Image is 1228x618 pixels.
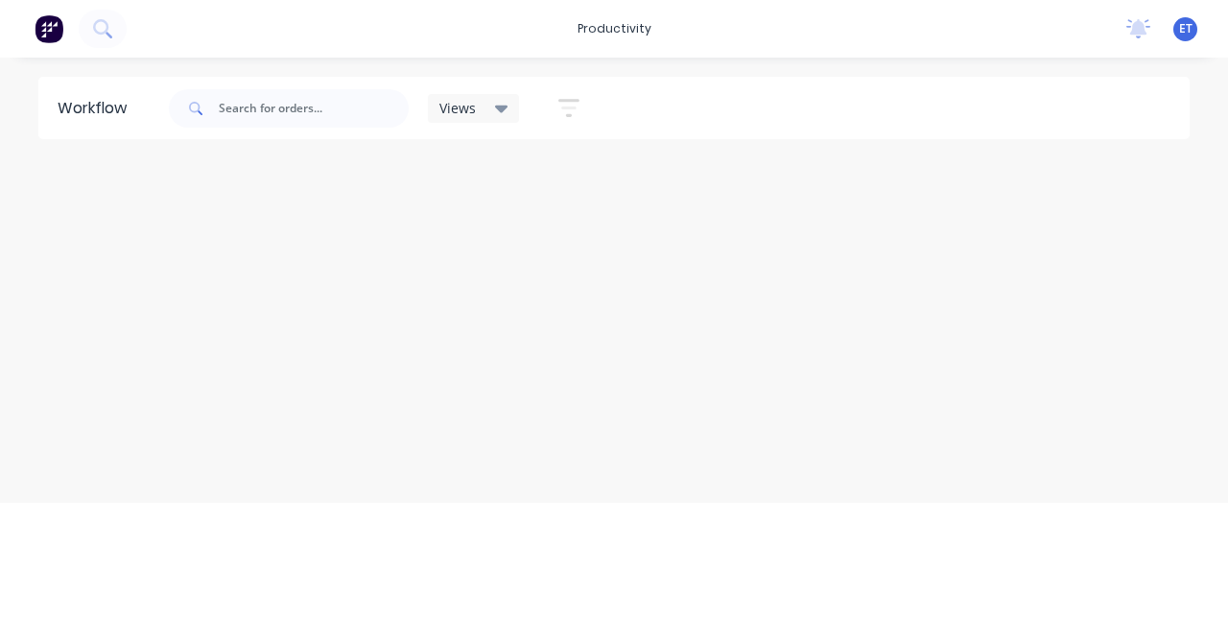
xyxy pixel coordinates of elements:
img: Factory [35,14,63,43]
div: productivity [568,14,661,43]
span: Views [439,98,476,118]
span: ET [1179,20,1193,37]
input: Search for orders... [219,89,409,128]
div: Workflow [58,97,136,120]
